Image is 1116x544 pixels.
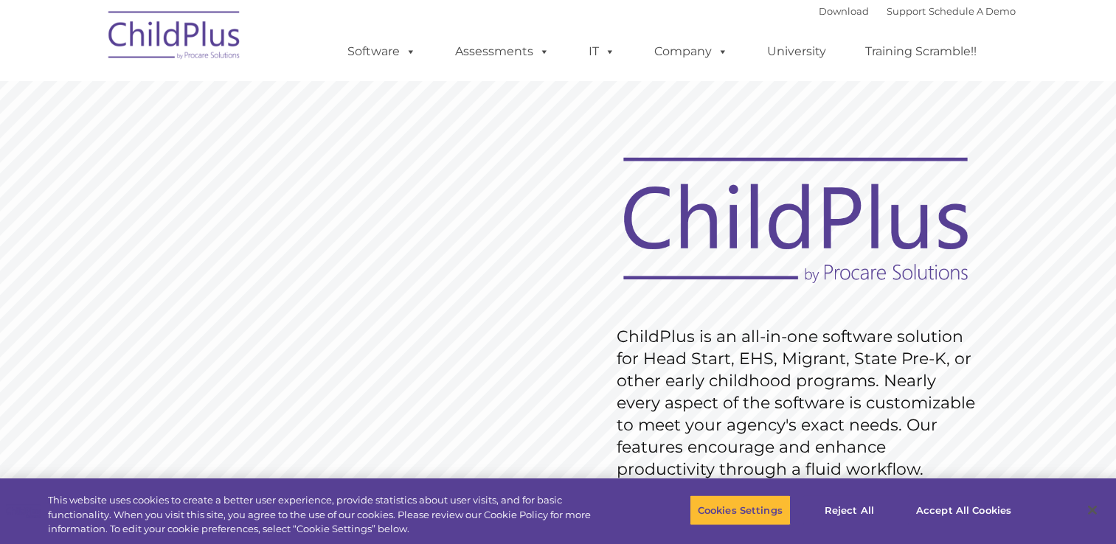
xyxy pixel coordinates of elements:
[908,495,1019,526] button: Accept All Cookies
[440,37,564,66] a: Assessments
[887,5,926,17] a: Support
[1076,494,1109,526] button: Close
[690,495,791,526] button: Cookies Settings
[48,493,614,537] div: This website uses cookies to create a better user experience, provide statistics about user visit...
[752,37,841,66] a: University
[333,37,431,66] a: Software
[101,1,249,74] img: ChildPlus by Procare Solutions
[819,5,1016,17] font: |
[803,495,895,526] button: Reject All
[574,37,630,66] a: IT
[617,326,982,481] rs-layer: ChildPlus is an all-in-one software solution for Head Start, EHS, Migrant, State Pre-K, or other ...
[640,37,743,66] a: Company
[929,5,1016,17] a: Schedule A Demo
[850,37,991,66] a: Training Scramble!!
[819,5,869,17] a: Download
